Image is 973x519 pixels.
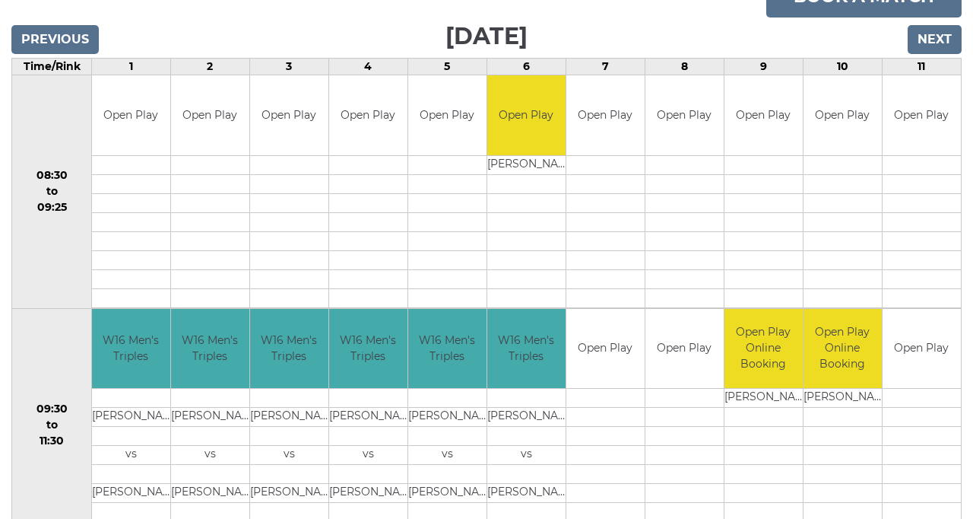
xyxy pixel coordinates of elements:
[171,309,249,389] td: W16 Men's Triples
[250,408,328,427] td: [PERSON_NAME]
[803,389,882,408] td: [PERSON_NAME]
[487,155,566,174] td: [PERSON_NAME]
[645,75,724,155] td: Open Play
[171,75,249,155] td: Open Play
[487,75,566,155] td: Open Play
[92,309,170,389] td: W16 Men's Triples
[329,484,407,503] td: [PERSON_NAME]
[724,59,803,75] td: 9
[170,59,249,75] td: 2
[408,309,486,389] td: W16 Men's Triples
[329,408,407,427] td: [PERSON_NAME]
[724,75,803,155] td: Open Play
[883,75,961,155] td: Open Play
[566,309,645,389] td: Open Play
[408,408,486,427] td: [PERSON_NAME]
[92,59,171,75] td: 1
[250,446,328,465] td: vs
[329,446,407,465] td: vs
[92,484,170,503] td: [PERSON_NAME]
[566,59,645,75] td: 7
[803,59,882,75] td: 10
[408,446,486,465] td: vs
[724,389,803,408] td: [PERSON_NAME]
[408,484,486,503] td: [PERSON_NAME]
[92,446,170,465] td: vs
[882,59,961,75] td: 11
[171,446,249,465] td: vs
[408,75,486,155] td: Open Play
[92,408,170,427] td: [PERSON_NAME]
[92,75,170,155] td: Open Play
[250,484,328,503] td: [PERSON_NAME]
[171,484,249,503] td: [PERSON_NAME]
[486,59,566,75] td: 6
[328,59,407,75] td: 4
[803,309,882,389] td: Open Play Online Booking
[883,309,961,389] td: Open Play
[12,75,92,309] td: 08:30 to 09:25
[487,408,566,427] td: [PERSON_NAME]
[329,309,407,389] td: W16 Men's Triples
[329,75,407,155] td: Open Play
[249,59,328,75] td: 3
[487,446,566,465] td: vs
[487,309,566,389] td: W16 Men's Triples
[250,309,328,389] td: W16 Men's Triples
[645,59,724,75] td: 8
[11,25,99,54] input: Previous
[171,408,249,427] td: [PERSON_NAME]
[407,59,486,75] td: 5
[724,309,803,389] td: Open Play Online Booking
[566,75,645,155] td: Open Play
[645,309,724,389] td: Open Play
[487,484,566,503] td: [PERSON_NAME]
[803,75,882,155] td: Open Play
[908,25,962,54] input: Next
[250,75,328,155] td: Open Play
[12,59,92,75] td: Time/Rink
